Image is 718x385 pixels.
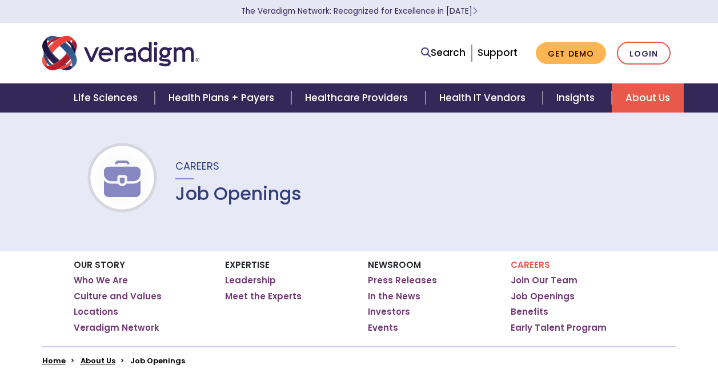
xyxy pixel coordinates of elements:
a: Investors [368,306,410,318]
a: Job Openings [511,291,575,302]
img: Veradigm logo [42,34,199,72]
a: Support [478,46,518,59]
a: Leadership [225,275,276,286]
h1: Job Openings [175,183,302,204]
a: Home [42,355,66,366]
a: Get Demo [536,42,606,65]
a: Insights [543,83,612,113]
a: Login [617,42,671,65]
a: Press Releases [368,275,437,286]
a: Healthcare Providers [291,83,425,113]
a: Search [421,45,466,61]
a: Benefits [511,306,548,318]
span: Learn More [472,6,478,17]
a: Culture and Values [74,291,162,302]
a: Events [368,322,398,334]
span: Careers [175,159,219,173]
a: Join Our Team [511,275,577,286]
a: About Us [612,83,684,113]
a: Early Talent Program [511,322,607,334]
a: Life Sciences [60,83,155,113]
a: Locations [74,306,118,318]
a: In the News [368,291,420,302]
a: Who We Are [74,275,128,286]
a: The Veradigm Network: Recognized for Excellence in [DATE]Learn More [241,6,478,17]
a: Health IT Vendors [426,83,543,113]
a: Veradigm Network [74,322,159,334]
a: Health Plans + Payers [155,83,291,113]
a: Meet the Experts [225,291,302,302]
a: About Us [81,355,115,366]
